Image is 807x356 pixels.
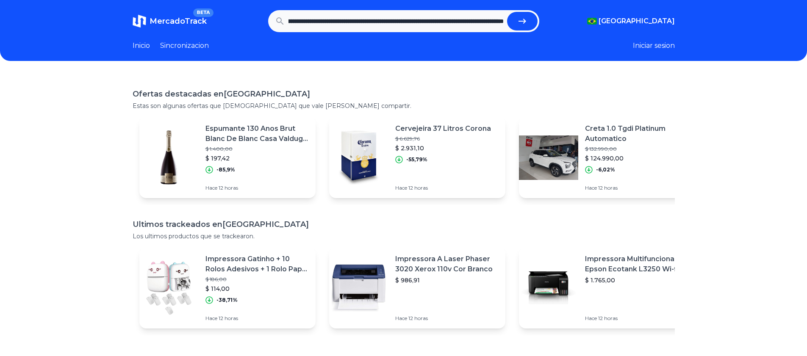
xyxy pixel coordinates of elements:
button: Iniciar sesion [633,41,675,51]
p: $ 1.400,00 [205,146,309,152]
p: $ 124.990,00 [585,154,688,163]
a: Sincronizacion [160,41,209,51]
a: Featured imageImpressora A Laser Phaser 3020 Xerox 110v Cor Branco$ 986,91Hace 12 horas [329,247,505,328]
p: -55,79% [406,156,427,163]
p: -85,9% [216,166,235,173]
p: Impressora A Laser Phaser 3020 Xerox 110v Cor Branco [395,254,499,274]
button: [GEOGRAPHIC_DATA] [587,16,675,26]
img: MercadoTrack [133,14,146,28]
a: Featured imageImpressora Gatinho + 10 Rolos Adesivos + 1 Rolo Papel Brinde$ 186,00$ 114,00-38,71%... [139,247,316,328]
p: Hace 12 horas [395,315,499,322]
p: $ 114,00 [205,284,309,293]
p: Creta 1.0 Tgdi Platinum Automatico [585,124,688,144]
p: -38,71% [216,297,238,304]
img: Featured image [329,128,388,187]
p: Cervejeira 37 Litros Corona [395,124,491,134]
p: Impressora Multifuncional Epson Ecotank L3250 Wi-fi Bivolt [585,254,688,274]
p: Hace 12 horas [585,315,688,322]
p: $ 197,42 [205,154,309,163]
span: MercadoTrack [150,17,207,26]
h1: Ofertas destacadas en [GEOGRAPHIC_DATA] [133,88,675,100]
img: Featured image [519,258,578,317]
img: Brasil [587,18,597,25]
p: Estas son algunas ofertas que [DEMOGRAPHIC_DATA] que vale [PERSON_NAME] compartir. [133,102,675,110]
p: $ 986,91 [395,276,499,284]
p: $ 6.629,76 [395,135,491,142]
p: Hace 12 horas [205,315,309,322]
p: Los ultimos productos que se trackearon. [133,232,675,240]
a: Featured imageCervejeira 37 Litros Corona$ 6.629,76$ 2.931,10-55,79%Hace 12 horas [329,117,505,198]
p: Hace 12 horas [395,185,491,191]
p: $ 2.931,10 [395,144,491,152]
p: $ 186,00 [205,276,309,283]
p: Espumante 130 Anos Brut Blanc De Blanc Casa Valduga 750ml [205,124,309,144]
span: [GEOGRAPHIC_DATA] [599,16,675,26]
img: Featured image [139,258,199,317]
img: Featured image [519,128,578,187]
img: Featured image [329,258,388,317]
a: Featured imageCreta 1.0 Tgdi Platinum Automatico$ 132.990,00$ 124.990,00-6,02%Hace 12 horas [519,117,695,198]
a: Featured imageImpressora Multifuncional Epson Ecotank L3250 Wi-fi Bivolt$ 1.765,00Hace 12 horas [519,247,695,328]
h1: Ultimos trackeados en [GEOGRAPHIC_DATA] [133,218,675,230]
img: Featured image [139,128,199,187]
a: Inicio [133,41,150,51]
a: MercadoTrackBETA [133,14,207,28]
span: BETA [193,8,213,17]
p: $ 132.990,00 [585,146,688,152]
p: -6,02% [596,166,615,173]
p: $ 1.765,00 [585,276,688,284]
a: Featured imageEspumante 130 Anos Brut Blanc De Blanc Casa Valduga 750ml$ 1.400,00$ 197,42-85,9%Ha... [139,117,316,198]
p: Hace 12 horas [205,185,309,191]
p: Hace 12 horas [585,185,688,191]
p: Impressora Gatinho + 10 Rolos Adesivos + 1 Rolo Papel Brinde [205,254,309,274]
